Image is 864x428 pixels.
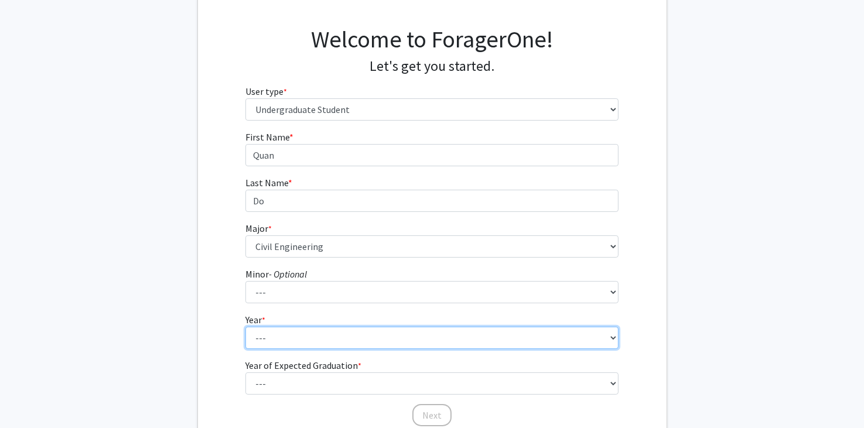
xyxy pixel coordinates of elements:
[245,58,619,75] h4: Let's get you started.
[9,375,50,419] iframe: Chat
[245,313,265,327] label: Year
[269,268,307,280] i: - Optional
[245,221,272,235] label: Major
[245,358,361,372] label: Year of Expected Graduation
[245,25,619,53] h1: Welcome to ForagerOne!
[245,84,287,98] label: User type
[245,267,307,281] label: Minor
[245,131,289,143] span: First Name
[412,404,452,426] button: Next
[245,177,288,189] span: Last Name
